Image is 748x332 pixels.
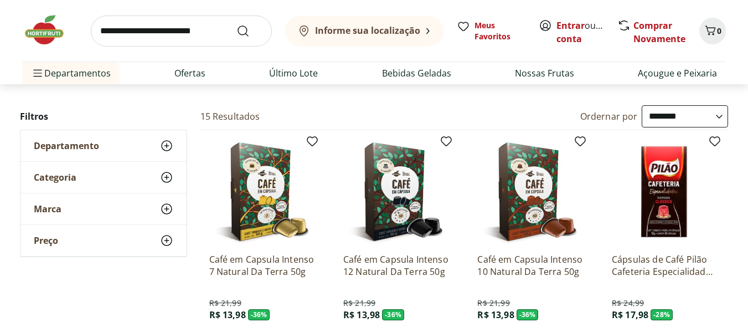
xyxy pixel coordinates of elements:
h2: Filtros [20,105,187,127]
h2: 15 Resultados [200,110,260,122]
a: Café em Capsula Intenso 12 Natural Da Terra 50g [343,253,448,278]
span: R$ 21,99 [477,298,509,309]
button: Marca [20,193,187,224]
span: 0 [717,25,721,36]
span: R$ 13,98 [477,309,514,321]
span: - 36 % [248,309,270,320]
span: Marca [34,203,61,214]
img: Hortifruti [22,13,78,47]
button: Carrinho [699,18,726,44]
span: R$ 13,98 [209,309,246,321]
span: R$ 24,99 [612,298,644,309]
img: Café em Capsula Intenso 7 Natural Da Terra 50g [209,139,314,244]
a: Entrar [556,19,585,32]
button: Submit Search [236,24,263,38]
span: - 28 % [651,309,673,320]
span: R$ 21,99 [209,298,241,309]
a: Meus Favoritos [457,20,525,42]
button: Informe sua localização [285,16,443,47]
span: ou [556,19,606,45]
a: Cápsulas de Café Pilão Cafeteria Especialidades 10 Unidades 52g [612,253,717,278]
a: Criar conta [556,19,617,45]
span: Meus Favoritos [474,20,525,42]
span: Preço [34,235,58,246]
span: R$ 21,99 [343,298,375,309]
img: Café em Capsula Intenso 10 Natural Da Terra 50g [477,139,582,244]
button: Categoria [20,162,187,193]
a: Comprar Novamente [633,19,685,45]
span: R$ 13,98 [343,309,380,321]
span: R$ 17,98 [612,309,648,321]
button: Departamento [20,130,187,161]
input: search [91,16,272,47]
a: Bebidas Geladas [382,67,451,80]
a: Café em Capsula Intenso 7 Natural Da Terra 50g [209,253,314,278]
label: Ordernar por [580,110,638,122]
a: Café em Capsula Intenso 10 Natural Da Terra 50g [477,253,582,278]
span: Departamentos [31,60,111,86]
span: Categoria [34,172,76,183]
a: Açougue e Peixaria [638,67,717,80]
button: Preço [20,225,187,256]
a: Último Lote [269,67,318,80]
span: - 36 % [517,309,539,320]
span: - 36 % [382,309,404,320]
img: Café em Capsula Intenso 12 Natural Da Terra 50g [343,139,448,244]
img: Cápsulas de Café Pilão Cafeteria Especialidades 10 Unidades 52g [612,139,717,244]
button: Menu [31,60,44,86]
a: Nossas Frutas [515,67,574,80]
b: Informe sua localização [315,24,420,37]
span: Departamento [34,140,99,151]
a: Ofertas [174,67,205,80]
